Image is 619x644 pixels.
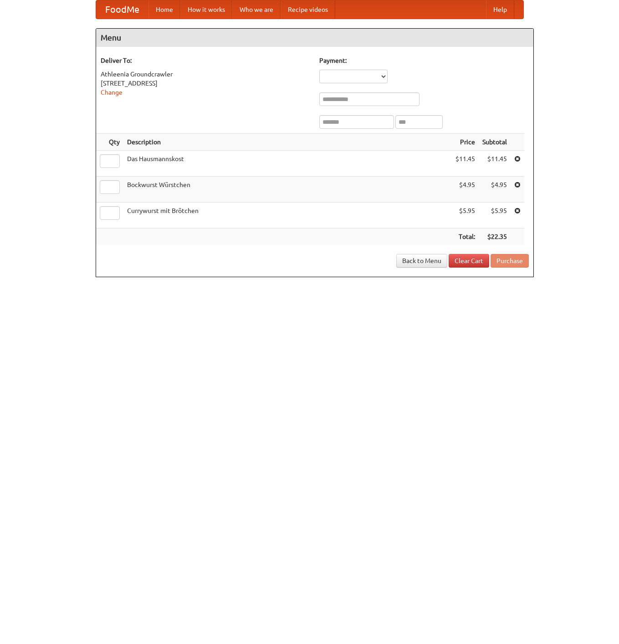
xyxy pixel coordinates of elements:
[486,0,514,19] a: Help
[96,0,148,19] a: FoodMe
[101,70,310,79] div: Athleenia Groundcrawler
[281,0,335,19] a: Recipe videos
[452,203,479,228] td: $5.95
[479,228,511,245] th: $22.35
[479,203,511,228] td: $5.95
[101,79,310,88] div: [STREET_ADDRESS]
[232,0,281,19] a: Who we are
[123,151,452,177] td: Das Hausmannskost
[452,134,479,151] th: Price
[123,177,452,203] td: Bockwurst Würstchen
[96,29,533,47] h4: Menu
[396,254,447,268] a: Back to Menu
[452,177,479,203] td: $4.95
[491,254,529,268] button: Purchase
[479,151,511,177] td: $11.45
[148,0,180,19] a: Home
[452,151,479,177] td: $11.45
[452,228,479,245] th: Total:
[180,0,232,19] a: How it works
[123,203,452,228] td: Currywurst mit Brötchen
[479,177,511,203] td: $4.95
[101,56,310,65] h5: Deliver To:
[449,254,489,268] a: Clear Cart
[101,89,123,96] a: Change
[96,134,123,151] th: Qty
[123,134,452,151] th: Description
[479,134,511,151] th: Subtotal
[319,56,529,65] h5: Payment:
